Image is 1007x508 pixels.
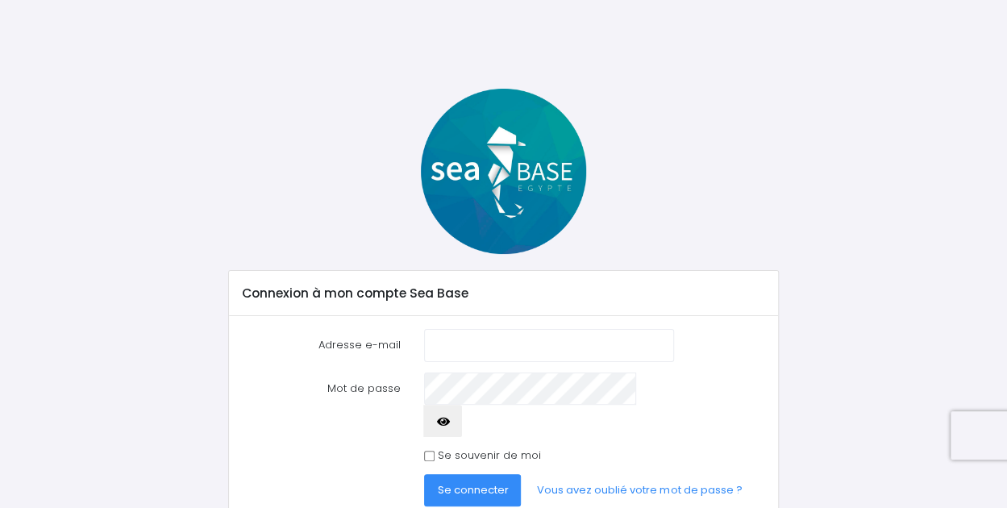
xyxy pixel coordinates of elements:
[437,482,508,498] span: Se connecter
[524,474,755,506] a: Vous avez oublié votre mot de passe ?
[230,373,412,438] label: Mot de passe
[438,448,541,464] label: Se souvenir de moi
[229,271,778,316] div: Connexion à mon compte Sea Base
[230,329,412,361] label: Adresse e-mail
[424,474,521,506] button: Se connecter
